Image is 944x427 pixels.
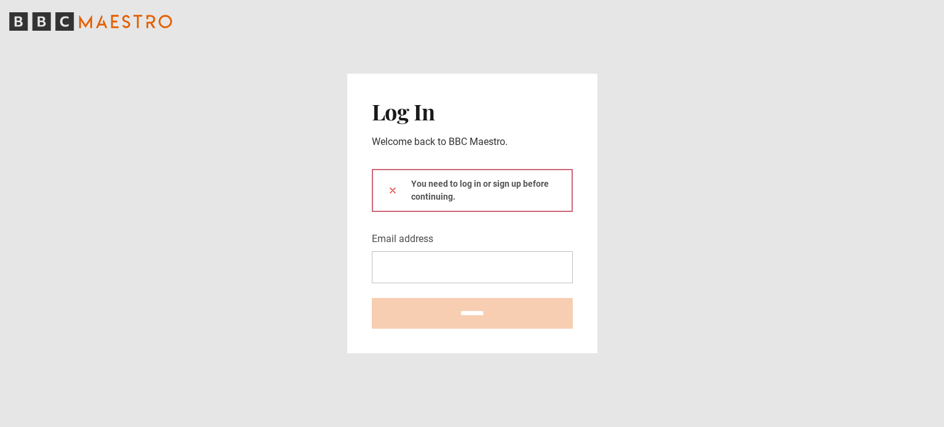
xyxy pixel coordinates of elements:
p: Welcome back to BBC Maestro. [372,135,573,149]
label: Email address [372,232,433,246]
h2: Log In [372,98,573,124]
svg: BBC Maestro [9,12,172,31]
div: You need to log in or sign up before continuing. [372,169,573,212]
